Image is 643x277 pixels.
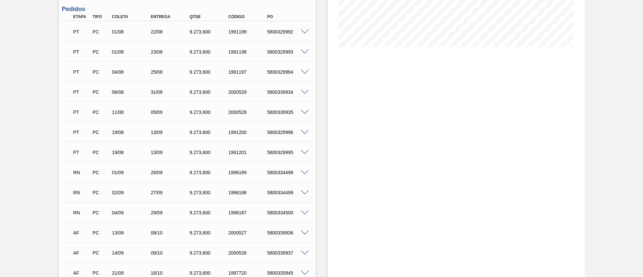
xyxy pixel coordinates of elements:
div: Pedido em Trânsito [72,85,92,99]
div: Pedido de Compra [91,89,111,95]
div: 5800334498 [266,170,309,175]
div: Pedido de Compra [91,130,111,135]
div: 5800339934 [266,89,309,95]
p: PT [73,49,90,55]
div: 26/09/2025 [149,170,193,175]
div: 9.273,600 [188,130,231,135]
div: 1991200 [227,130,270,135]
div: Pedido em Trânsito [72,105,92,120]
div: Em renegociação [72,205,92,220]
div: 04/08/2025 [110,69,154,75]
div: 2000528 [227,110,270,115]
div: 13/09/2025 [149,130,193,135]
div: Pedido de Compra [91,29,111,34]
div: 5800329992 [266,29,309,34]
div: 9.273,600 [188,49,231,55]
div: 5800329993 [266,49,309,55]
p: PT [73,69,90,75]
div: Em renegociação [72,185,92,200]
div: Etapa [72,14,92,19]
div: 19/08/2025 [110,130,154,135]
div: 9.273,600 [188,89,231,95]
p: RN [73,210,90,215]
div: 06/08/2025 [110,89,154,95]
div: 1991198 [227,49,270,55]
div: 5800335845 [266,270,309,276]
p: PT [73,29,90,34]
div: 2000529 [227,89,270,95]
p: PT [73,89,90,95]
div: Aguardando Faturamento [72,246,92,260]
div: 27/09/2025 [149,190,193,195]
p: PT [73,110,90,115]
div: Pedido de Compra [91,49,111,55]
p: AF [73,250,90,256]
div: 19/08/2025 [110,150,154,155]
div: Qtde [188,14,231,19]
div: 31/08/2025 [149,89,193,95]
div: 9.273,600 [188,150,231,155]
div: Pedido em Trânsito [72,145,92,160]
div: Pedido de Compra [91,270,111,276]
div: Aguardando Faturamento [72,225,92,240]
div: 09/10/2025 [149,250,193,256]
div: Pedido em Trânsito [72,24,92,39]
div: Pedido de Compra [91,250,111,256]
div: 9.273,600 [188,230,231,235]
div: 9.273,600 [188,250,231,256]
div: 5800339937 [266,250,309,256]
div: 1991199 [227,29,270,34]
div: 9.273,600 [188,270,231,276]
div: 1991197 [227,69,270,75]
div: Tipo [91,14,111,19]
div: 11/08/2025 [110,110,154,115]
div: 29/09/2025 [149,210,193,215]
div: 14/09/2025 [110,250,154,256]
div: 16/10/2025 [149,270,193,276]
div: Em renegociação [72,165,92,180]
div: 9.273,600 [188,110,231,115]
div: Pedido de Compra [91,150,111,155]
p: AF [73,230,90,235]
div: 25/08/2025 [149,69,193,75]
div: 08/10/2025 [149,230,193,235]
p: RN [73,170,90,175]
div: 1996189 [227,170,270,175]
div: Coleta [110,14,154,19]
div: 22/08/2025 [149,29,193,34]
div: 01/08/2025 [110,49,154,55]
div: 5800329995 [266,150,309,155]
div: 9.273,600 [188,69,231,75]
div: 5800334500 [266,210,309,215]
div: Pedido de Compra [91,170,111,175]
div: Código [227,14,270,19]
div: Pedido em Trânsito [72,65,92,79]
div: Pedido de Compra [91,69,111,75]
p: AF [73,270,90,276]
div: 9.273,600 [188,170,231,175]
div: PO [266,14,309,19]
h3: Pedidos [62,6,312,13]
div: 9.273,600 [188,190,231,195]
div: 5800329996 [266,130,309,135]
div: 23/08/2025 [149,49,193,55]
div: 01/09/2025 [110,170,154,175]
div: 05/09/2025 [149,110,193,115]
div: 1997720 [227,270,270,276]
div: 13/09/2025 [110,230,154,235]
div: Pedido em Trânsito [72,125,92,140]
div: 04/09/2025 [110,210,154,215]
div: 2000527 [227,230,270,235]
div: 5800339935 [266,110,309,115]
div: Pedido de Compra [91,210,111,215]
div: 2000526 [227,250,270,256]
div: 1996188 [227,190,270,195]
div: 13/09/2025 [149,150,193,155]
div: 9.273,600 [188,29,231,34]
div: 5800334499 [266,190,309,195]
div: 1991201 [227,150,270,155]
p: RN [73,190,90,195]
div: Pedido em Trânsito [72,45,92,59]
div: 5800339936 [266,230,309,235]
div: 1996187 [227,210,270,215]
